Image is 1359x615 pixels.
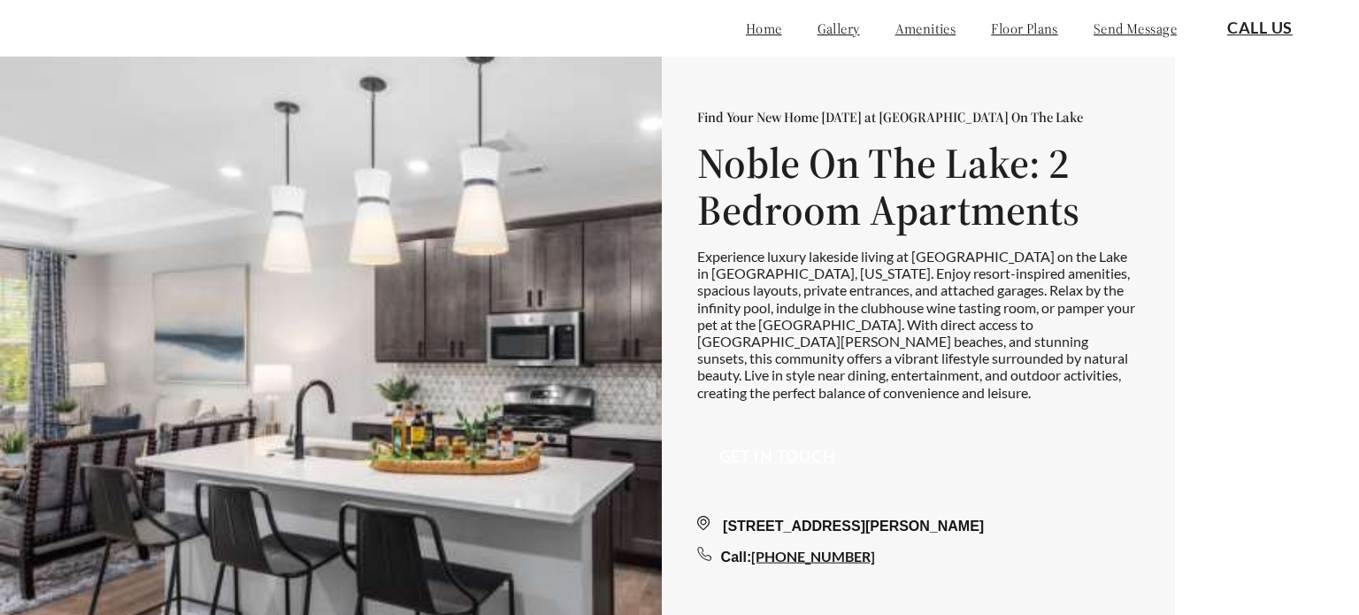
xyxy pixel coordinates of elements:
[991,19,1058,37] a: floor plans
[895,19,956,37] a: amenities
[697,248,1140,401] p: Experience luxury lakeside living at [GEOGRAPHIC_DATA] on the Lake in [GEOGRAPHIC_DATA], [US_STAT...
[697,435,858,476] button: Get in touch
[697,516,1140,537] div: [STREET_ADDRESS][PERSON_NAME]
[1205,8,1315,49] button: Call Us
[721,550,752,565] span: Call:
[1227,19,1293,38] a: Call Us
[719,446,836,465] a: Get in touch
[697,108,1140,126] p: Find Your New Home [DATE] at [GEOGRAPHIC_DATA] On The Lake
[818,19,860,37] a: gallery
[1094,19,1177,37] a: send message
[751,548,875,565] a: [PHONE_NUMBER]
[746,19,782,37] a: home
[697,140,1140,234] h1: Noble On The Lake: 2 Bedroom Apartments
